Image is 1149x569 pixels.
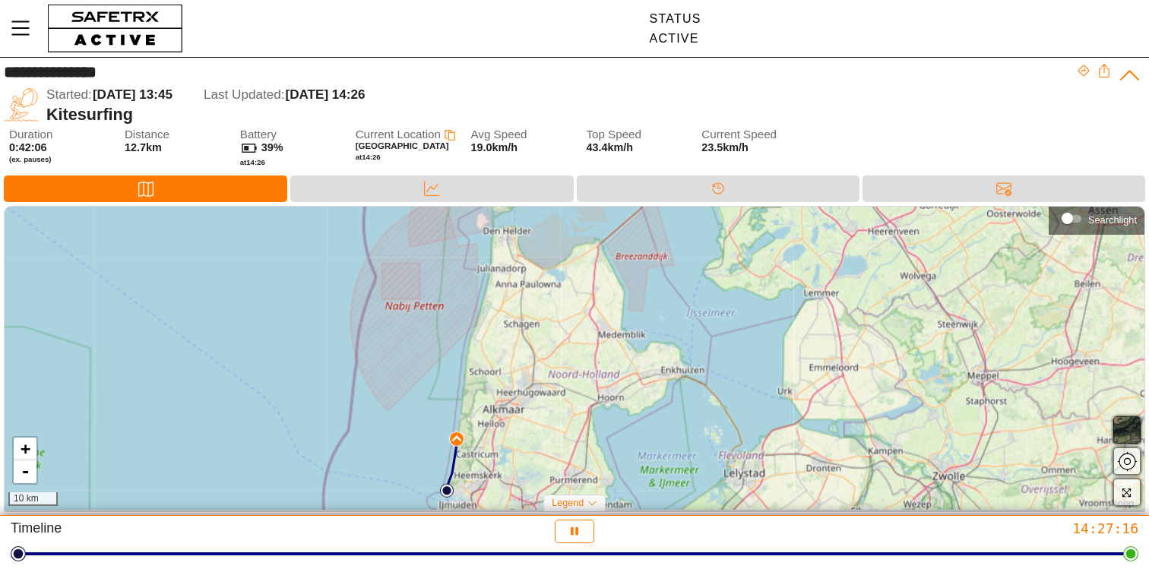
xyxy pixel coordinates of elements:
[471,128,568,141] span: Avg Speed
[586,141,633,153] span: 43.4km/h
[4,87,39,122] img: KITE_SURFING.svg
[46,105,1077,125] div: Kitesurfing
[1088,214,1137,226] div: Searchlight
[240,128,337,141] span: Battery
[471,141,518,153] span: 19.0km/h
[290,175,573,202] div: Data
[4,175,287,202] div: Map
[125,128,222,141] span: Distance
[14,460,36,483] a: Zoom out
[46,87,92,102] span: Started:
[701,128,799,141] span: Current Speed
[356,128,441,141] span: Current Location
[11,520,383,543] div: Timeline
[440,484,454,498] img: PathStart.svg
[125,141,162,153] span: 12.7km
[9,141,47,153] span: 0:42:06
[650,12,701,26] div: Status
[586,128,683,141] span: Top Speed
[577,175,859,202] div: Timeline
[261,141,283,153] span: 39%
[552,498,584,508] span: Legend
[14,438,36,460] a: Zoom in
[285,87,365,102] span: [DATE] 14:26
[9,128,106,141] span: Duration
[240,158,265,166] span: at 14:26
[204,87,284,102] span: Last Updated:
[1056,207,1137,230] div: Searchlight
[451,434,462,444] img: PathDirectionCurrent.svg
[8,492,58,506] div: 10 km
[9,155,106,164] span: (ex. pauses)
[93,87,173,102] span: [DATE] 13:45
[650,32,701,46] div: Active
[356,141,449,150] span: [GEOGRAPHIC_DATA]
[356,153,381,161] span: at 14:26
[863,175,1145,202] div: Messages
[766,520,1138,537] div: 14:27:16
[701,141,799,154] span: 23.5km/h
